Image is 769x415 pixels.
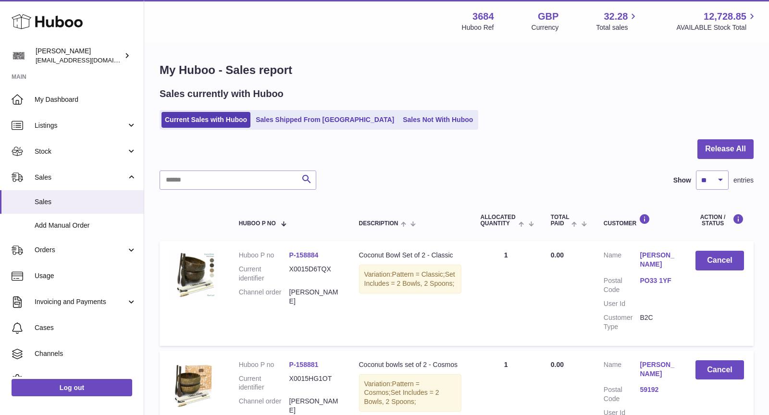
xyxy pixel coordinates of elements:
[35,197,136,207] span: Sales
[695,251,744,270] button: Cancel
[392,270,445,278] span: Pattern = Classic;
[239,397,289,415] dt: Channel order
[604,10,628,23] span: 32.28
[35,121,126,130] span: Listings
[359,374,461,412] div: Variation:
[239,374,289,392] dt: Current identifier
[35,221,136,230] span: Add Manual Order
[239,220,276,227] span: Huboo P no
[160,87,284,100] h2: Sales currently with Huboo
[697,139,754,159] button: Release All
[364,380,420,397] span: Pattern = Cosmos;
[289,397,340,415] dd: [PERSON_NAME]
[239,265,289,283] dt: Current identifier
[538,10,558,23] strong: GBP
[604,360,640,381] dt: Name
[695,360,744,380] button: Cancel
[604,214,676,227] div: Customer
[169,360,217,408] img: 36841753444972.jpg
[604,276,640,294] dt: Postal Code
[36,56,141,64] span: [EMAIL_ADDRESS][DOMAIN_NAME]
[239,360,289,369] dt: Huboo P no
[239,288,289,306] dt: Channel order
[673,176,691,185] label: Show
[289,288,340,306] dd: [PERSON_NAME]
[35,173,126,182] span: Sales
[35,245,126,255] span: Orders
[462,23,494,32] div: Huboo Ref
[359,220,398,227] span: Description
[239,251,289,260] dt: Huboo P no
[161,112,250,128] a: Current Sales with Huboo
[695,214,744,227] div: Action / Status
[289,374,340,392] dd: X0015HG1OT
[35,271,136,281] span: Usage
[604,385,640,403] dt: Postal Code
[289,361,319,368] a: P-158881
[359,360,461,369] div: Coconut bowls set of 2 - Cosmos
[676,10,757,32] a: 12,728.85 AVAILABLE Stock Total
[551,214,570,227] span: Total paid
[704,10,746,23] span: 12,728.85
[471,241,541,345] td: 1
[481,214,517,227] span: ALLOCATED Quantity
[35,147,126,156] span: Stock
[35,297,126,306] span: Invoicing and Payments
[12,379,132,396] a: Log out
[551,361,564,368] span: 0.00
[359,265,461,293] div: Variation:
[35,323,136,332] span: Cases
[472,10,494,23] strong: 3684
[364,389,439,405] span: Set Includes = 2 Bowls, 2 Spoons;
[35,349,136,358] span: Channels
[640,251,676,269] a: [PERSON_NAME]
[676,23,757,32] span: AVAILABLE Stock Total
[252,112,397,128] a: Sales Shipped From [GEOGRAPHIC_DATA]
[359,251,461,260] div: Coconut Bowl Set of 2 - Classic
[160,62,754,78] h1: My Huboo - Sales report
[596,23,639,32] span: Total sales
[604,251,640,271] dt: Name
[399,112,476,128] a: Sales Not With Huboo
[733,176,754,185] span: entries
[12,49,26,63] img: theinternationalventure@gmail.com
[604,313,640,331] dt: Customer Type
[640,360,676,378] a: [PERSON_NAME]
[532,23,559,32] div: Currency
[604,299,640,308] dt: User Id
[289,265,340,283] dd: X0015D6TQX
[640,276,676,285] a: PO33 1YF
[35,375,136,384] span: Settings
[289,251,319,259] a: P-158884
[551,251,564,259] span: 0.00
[35,95,136,104] span: My Dashboard
[36,47,122,65] div: [PERSON_NAME]
[364,270,455,287] span: Set Includes = 2 Bowls, 2 Spoons;
[640,385,676,394] a: 59192
[640,313,676,331] dd: B2C
[596,10,639,32] a: 32.28 Total sales
[169,251,217,299] img: $_57.JPG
